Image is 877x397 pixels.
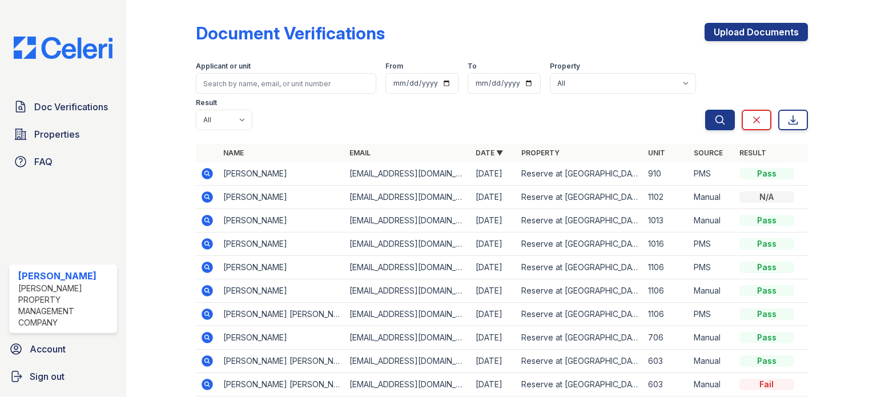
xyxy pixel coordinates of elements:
[471,186,517,209] td: [DATE]
[223,149,244,157] a: Name
[739,285,794,296] div: Pass
[34,155,53,169] span: FAQ
[345,256,471,279] td: [EMAIL_ADDRESS][DOMAIN_NAME]
[219,303,345,326] td: [PERSON_NAME] [PERSON_NAME]
[739,149,766,157] a: Result
[476,149,503,157] a: Date ▼
[643,279,689,303] td: 1106
[219,326,345,350] td: [PERSON_NAME]
[9,123,117,146] a: Properties
[517,350,643,373] td: Reserve at [GEOGRAPHIC_DATA]
[471,303,517,326] td: [DATE]
[471,279,517,303] td: [DATE]
[517,326,643,350] td: Reserve at [GEOGRAPHIC_DATA]
[689,232,735,256] td: PMS
[517,256,643,279] td: Reserve at [GEOGRAPHIC_DATA]
[196,98,217,107] label: Result
[34,127,79,141] span: Properties
[517,303,643,326] td: Reserve at [GEOGRAPHIC_DATA]
[643,326,689,350] td: 706
[694,149,723,157] a: Source
[643,232,689,256] td: 1016
[739,332,794,343] div: Pass
[219,256,345,279] td: [PERSON_NAME]
[739,308,794,320] div: Pass
[739,191,794,203] div: N/A
[689,186,735,209] td: Manual
[517,279,643,303] td: Reserve at [GEOGRAPHIC_DATA]
[517,186,643,209] td: Reserve at [GEOGRAPHIC_DATA]
[689,162,735,186] td: PMS
[471,162,517,186] td: [DATE]
[18,283,112,328] div: [PERSON_NAME] Property Management Company
[471,209,517,232] td: [DATE]
[345,209,471,232] td: [EMAIL_ADDRESS][DOMAIN_NAME]
[689,326,735,350] td: Manual
[689,256,735,279] td: PMS
[219,279,345,303] td: [PERSON_NAME]
[517,373,643,396] td: Reserve at [GEOGRAPHIC_DATA]
[550,62,580,71] label: Property
[739,168,794,179] div: Pass
[18,269,112,283] div: [PERSON_NAME]
[471,232,517,256] td: [DATE]
[5,365,122,388] a: Sign out
[219,186,345,209] td: [PERSON_NAME]
[739,238,794,250] div: Pass
[739,262,794,273] div: Pass
[9,150,117,173] a: FAQ
[471,256,517,279] td: [DATE]
[689,303,735,326] td: PMS
[219,373,345,396] td: [PERSON_NAME] [PERSON_NAME]
[345,326,471,350] td: [EMAIL_ADDRESS][DOMAIN_NAME]
[643,209,689,232] td: 1013
[30,342,66,356] span: Account
[689,350,735,373] td: Manual
[705,23,808,41] a: Upload Documents
[517,232,643,256] td: Reserve at [GEOGRAPHIC_DATA]
[219,162,345,186] td: [PERSON_NAME]
[219,350,345,373] td: [PERSON_NAME] [PERSON_NAME]
[739,379,794,390] div: Fail
[196,62,251,71] label: Applicant or unit
[34,100,108,114] span: Doc Verifications
[196,73,376,94] input: Search by name, email, or unit number
[739,355,794,367] div: Pass
[345,279,471,303] td: [EMAIL_ADDRESS][DOMAIN_NAME]
[219,232,345,256] td: [PERSON_NAME]
[345,162,471,186] td: [EMAIL_ADDRESS][DOMAIN_NAME]
[521,149,560,157] a: Property
[643,350,689,373] td: 603
[643,162,689,186] td: 910
[643,303,689,326] td: 1106
[517,209,643,232] td: Reserve at [GEOGRAPHIC_DATA]
[471,326,517,350] td: [DATE]
[468,62,477,71] label: To
[643,186,689,209] td: 1102
[385,62,403,71] label: From
[471,373,517,396] td: [DATE]
[5,338,122,360] a: Account
[219,209,345,232] td: [PERSON_NAME]
[345,350,471,373] td: [EMAIL_ADDRESS][DOMAIN_NAME]
[30,370,65,383] span: Sign out
[345,186,471,209] td: [EMAIL_ADDRESS][DOMAIN_NAME]
[689,373,735,396] td: Manual
[689,279,735,303] td: Manual
[648,149,665,157] a: Unit
[349,149,371,157] a: Email
[643,373,689,396] td: 603
[5,37,122,59] img: CE_Logo_Blue-a8612792a0a2168367f1c8372b55b34899dd931a85d93a1a3d3e32e68fde9ad4.png
[345,232,471,256] td: [EMAIL_ADDRESS][DOMAIN_NAME]
[689,209,735,232] td: Manual
[517,162,643,186] td: Reserve at [GEOGRAPHIC_DATA]
[9,95,117,118] a: Doc Verifications
[739,215,794,226] div: Pass
[196,23,385,43] div: Document Verifications
[643,256,689,279] td: 1106
[345,303,471,326] td: [EMAIL_ADDRESS][DOMAIN_NAME]
[471,350,517,373] td: [DATE]
[345,373,471,396] td: [EMAIL_ADDRESS][DOMAIN_NAME]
